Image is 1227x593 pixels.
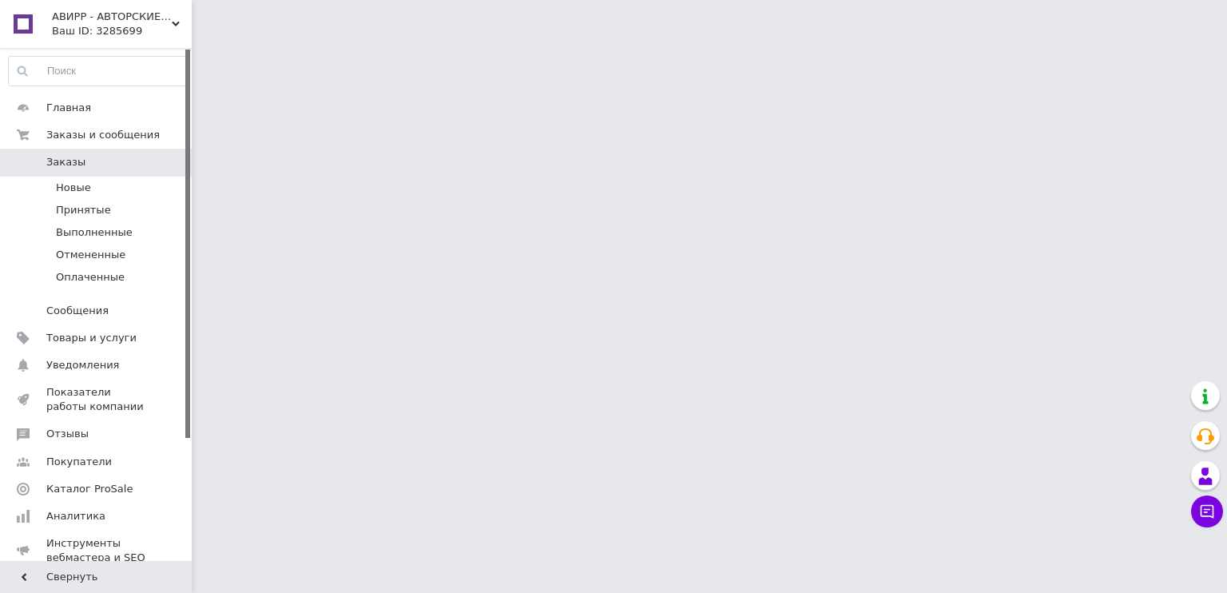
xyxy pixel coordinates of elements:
[46,155,85,169] span: Заказы
[46,455,112,469] span: Покупатели
[52,10,172,24] span: АВИРР - АВТОРСКИЕ ВЯЗАНЫЕ ИЗДЕЛИЯ РУЧНОЙ РАБОТЫ
[56,248,125,262] span: Отмененные
[56,225,133,240] span: Выполненные
[9,57,188,86] input: Поиск
[46,536,148,565] span: Инструменты вебмастера и SEO
[46,358,119,372] span: Уведомления
[46,128,160,142] span: Заказы и сообщения
[46,101,91,115] span: Главная
[56,181,91,195] span: Новые
[46,331,137,345] span: Товары и услуги
[56,203,111,217] span: Принятые
[1191,495,1223,527] button: Чат с покупателем
[46,427,89,441] span: Отзывы
[46,385,148,414] span: Показатели работы компании
[46,509,105,523] span: Аналитика
[46,482,133,496] span: Каталог ProSale
[56,270,125,285] span: Оплаченные
[46,304,109,318] span: Сообщения
[52,24,192,38] div: Ваш ID: 3285699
